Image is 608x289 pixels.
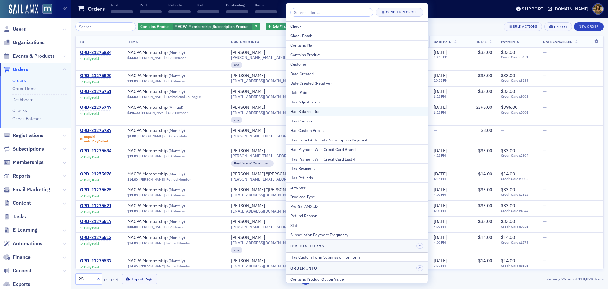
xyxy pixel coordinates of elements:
div: [PERSON_NAME] [231,128,265,134]
span: [PERSON_NAME][EMAIL_ADDRESS][DOMAIN_NAME] [231,177,326,181]
div: CPA Member [166,79,186,83]
a: ORD-21275737 [80,128,111,134]
a: View Homepage [38,4,52,15]
div: ORD-21275537 [80,258,111,264]
span: Credit Card x8589 [501,78,535,82]
div: ORD-21275676 [80,171,111,177]
div: Has Balance Due [290,108,423,114]
a: ORD-21275684 [80,148,111,154]
a: [PERSON_NAME] [231,50,265,56]
span: Organizations [13,39,45,46]
div: CPA Member [166,154,186,158]
span: [DATE] [434,49,447,55]
div: Has Recipient [290,165,423,171]
a: MACPA Membership (Monthly) [127,203,207,209]
a: New Order [574,23,604,29]
span: $33.00 [478,73,492,78]
span: [PERSON_NAME][EMAIL_ADDRESS][DOMAIN_NAME] [231,55,326,60]
a: Dashboard [12,97,34,102]
a: MACPA Membership (Monthly) [127,258,207,264]
span: ‌ [197,10,219,13]
div: Has Refunds [290,175,423,181]
button: Date Created [286,69,428,78]
button: Has Custom Prices [286,126,428,135]
div: Has Coupon [290,118,423,124]
span: $33.00 [127,95,138,99]
div: [PERSON_NAME] [231,219,265,225]
button: Has Refunds [286,173,428,182]
span: ( Monthly ) [168,235,185,240]
div: cpa [231,62,242,68]
span: $33.00 [501,73,515,78]
span: — [543,128,547,133]
div: [PERSON_NAME] [231,105,265,110]
time: 10:15 PM [434,78,448,82]
button: Status [286,220,428,230]
button: Check Batch [286,31,428,40]
a: [PERSON_NAME] [231,203,265,209]
span: ‌ [140,10,162,13]
div: Has Payment With Credit Card Last 4 [290,156,423,162]
div: Has Payment With Credit Card Brand [290,147,423,152]
p: Paid [140,3,162,7]
span: Exports [13,281,30,288]
span: Content [13,200,31,207]
button: Contains Product Option Value [286,275,428,284]
span: Credit Card x5451 [501,55,535,59]
a: MACPA Membership (Monthly) [127,235,207,240]
a: Subscriptions [3,146,44,153]
span: $33.00 [478,89,492,94]
span: $396.00 [476,104,492,110]
div: [PERSON_NAME] "[PERSON_NAME]" [PERSON_NAME] [231,171,339,177]
a: Email Marketing [3,186,50,193]
a: E-Learning [3,227,37,233]
span: Subscriptions [13,146,44,153]
span: ‌ [255,10,277,13]
a: Reports [3,173,31,180]
span: MACPA Membership [127,128,207,134]
div: Contains Product Option Value [290,276,423,282]
div: Bulk Actions [513,25,537,28]
a: Automations [3,240,42,247]
div: Has Adjustments [290,99,423,105]
button: New Order [574,22,604,31]
span: Tasks [13,213,26,220]
span: ( Monthly ) [168,73,185,78]
p: Items [255,3,277,7]
span: MACPA Membership [127,105,207,110]
img: SailAMX [9,4,38,15]
time: 6:15 PM [434,110,446,115]
button: [DOMAIN_NAME] [548,7,591,11]
span: Profile [592,3,604,15]
span: MACPA Membership [127,258,207,264]
a: [PERSON_NAME] [141,111,167,115]
span: $33.00 [127,79,138,83]
span: Contains Product [140,24,171,29]
a: [PERSON_NAME] [139,225,165,229]
span: ( Annual ) [168,105,183,110]
span: Credit Card x7804 [501,154,535,158]
span: $33.00 [478,49,492,55]
div: Has Failed Automatic Subscription Payment [290,137,423,143]
div: Condition Group [386,10,418,14]
div: cpa [231,117,242,123]
a: [PERSON_NAME] [231,73,265,79]
div: Key Person: Constituent [231,160,274,167]
span: ( Monthly ) [168,89,185,94]
div: CPA Member [168,111,188,115]
span: Customer Info [231,39,259,44]
button: Has Adjustments [286,97,428,107]
span: Items [127,39,138,44]
span: ( Monthly ) [168,203,185,208]
div: Refund Reason [290,213,423,219]
a: Content [3,200,31,207]
div: Check Batch [290,33,423,38]
div: Retired Member [166,177,191,181]
button: Has Payment With Credit Card Last 4 [286,154,428,163]
div: Contains Plan [290,42,423,48]
time: 4:15 PM [434,153,446,158]
a: [PERSON_NAME] [137,134,163,138]
span: — [543,171,547,177]
span: Connect [13,267,32,274]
